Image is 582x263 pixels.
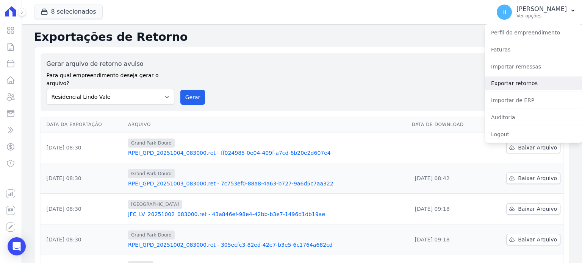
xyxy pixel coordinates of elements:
[485,128,582,141] a: Logout
[34,30,570,44] h2: Exportações de Retorno
[180,90,205,105] button: Gerar
[41,117,125,132] th: Data da Exportação
[518,174,557,182] span: Baixar Arquivo
[41,194,125,224] td: [DATE] 08:30
[128,149,405,157] a: RPEI_GPD_20251004_083000.ret - ff024985-0e04-409f-a7cd-6b20e2d607e4
[128,241,405,249] a: RPEI_GPD_20251002_083000.ret - 305ecfc3-82ed-42e7-b3e5-6c1764a682cd
[506,173,560,184] a: Baixar Arquivo
[128,200,182,209] span: [GEOGRAPHIC_DATA]
[518,236,557,243] span: Baixar Arquivo
[518,205,557,213] span: Baixar Arquivo
[485,43,582,56] a: Faturas
[485,76,582,90] a: Exportar retornos
[128,210,405,218] a: JFC_LV_20251002_083000.ret - 43a846ef-98e4-42bb-b3e7-1496d1db19ae
[516,13,567,19] p: Ver opções
[409,194,485,224] td: [DATE] 09:18
[8,237,26,255] div: Open Intercom Messenger
[506,234,560,245] a: Baixar Arquivo
[41,132,125,163] td: [DATE] 08:30
[491,2,582,23] button: H [PERSON_NAME] Ver opções
[485,93,582,107] a: Importar de ERP
[125,117,408,132] th: Arquivo
[516,5,567,13] p: [PERSON_NAME]
[485,26,582,39] a: Perfil do empreendimento
[41,224,125,255] td: [DATE] 08:30
[128,169,175,178] span: Grand Park Douro
[47,59,174,68] label: Gerar arquivo de retorno avulso
[485,110,582,124] a: Auditoria
[409,163,485,194] td: [DATE] 08:42
[518,144,557,151] span: Baixar Arquivo
[128,180,405,187] a: RPEI_GPD_20251003_083000.ret - 7c753ef0-88a8-4a63-b727-9a6d5c7aa322
[128,230,175,240] span: Grand Park Douro
[409,224,485,255] td: [DATE] 09:18
[506,142,560,153] a: Baixar Arquivo
[128,139,175,148] span: Grand Park Douro
[485,60,582,73] a: Importar remessas
[506,203,560,215] a: Baixar Arquivo
[41,163,125,194] td: [DATE] 08:30
[409,117,485,132] th: Data de Download
[502,9,507,15] span: H
[34,5,103,19] button: 8 selecionados
[47,68,174,87] label: Para qual empreendimento deseja gerar o arquivo?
